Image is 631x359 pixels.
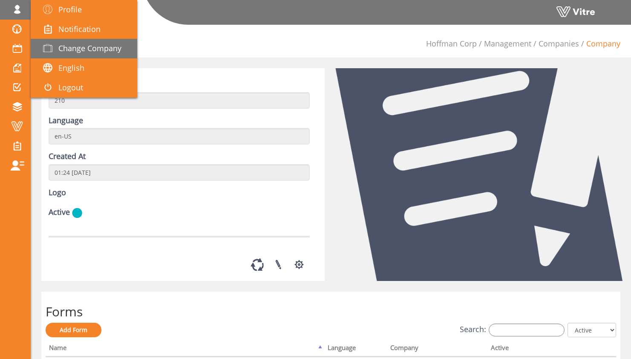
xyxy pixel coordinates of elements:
[31,39,137,58] a: Change Company
[58,43,121,53] span: Change Company
[539,38,579,49] a: Companies
[58,82,83,93] span: Logout
[487,341,530,357] th: Active
[58,24,101,34] span: Notification
[58,63,84,73] span: English
[387,341,488,357] th: Company
[49,151,86,162] label: Created At
[477,38,531,49] li: Management
[489,324,565,336] input: Search:
[46,304,616,318] h2: Forms
[49,115,83,126] label: Language
[49,207,70,218] label: Active
[460,324,565,336] label: Search:
[579,38,620,49] li: Company
[60,326,87,334] span: Add Form
[324,341,387,357] th: Language
[72,208,82,218] img: yes
[426,38,477,49] a: Hoffman Corp
[31,78,137,98] a: Logout
[49,187,66,198] label: Logo
[46,341,324,357] th: Name: activate to sort column descending
[46,323,101,337] a: Add Form
[31,20,137,39] a: Notification
[58,4,82,14] span: Profile
[31,58,137,78] a: English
